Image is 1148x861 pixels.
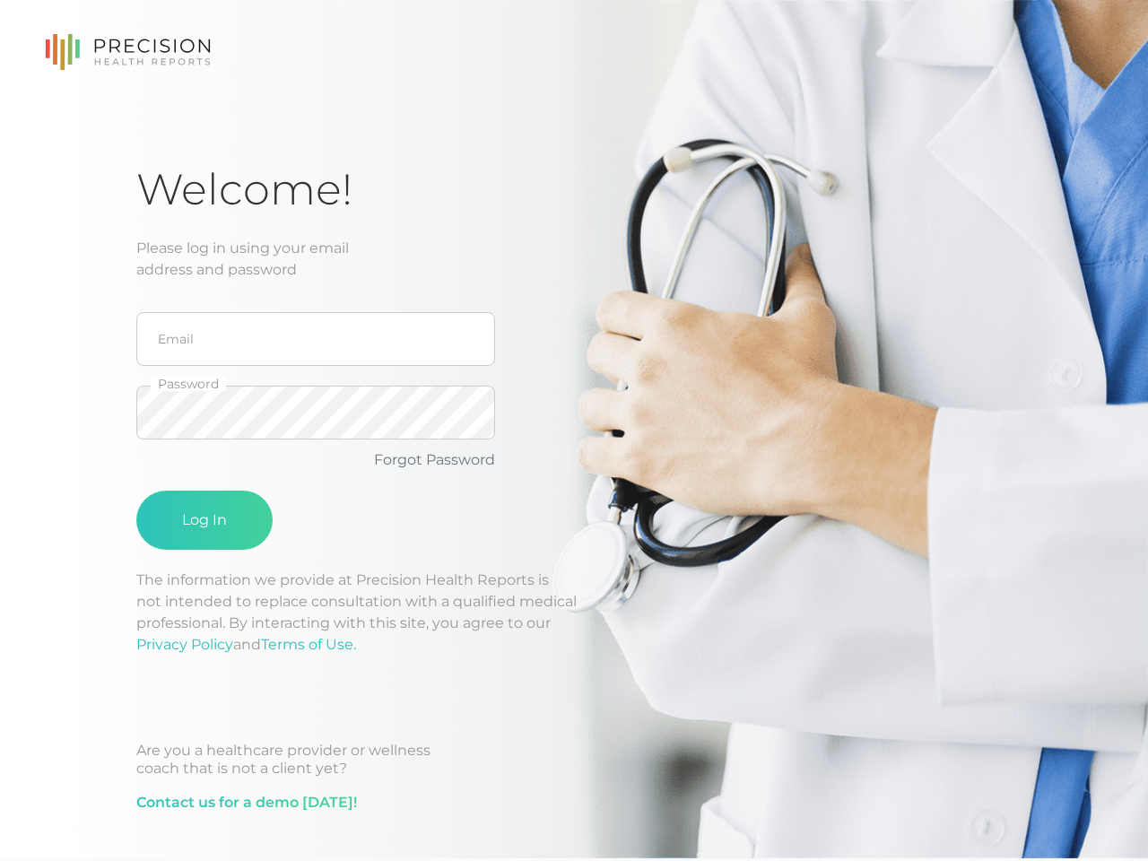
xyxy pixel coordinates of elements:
a: Privacy Policy [136,636,233,653]
p: The information we provide at Precision Health Reports is not intended to replace consultation wi... [136,570,1012,656]
a: Terms of Use. [261,636,356,653]
button: Log In [136,491,273,550]
input: Email [136,312,495,366]
div: Please log in using your email address and password [136,238,1012,281]
div: Are you a healthcare provider or wellness coach that is not a client yet? [136,742,1012,778]
a: Forgot Password [374,451,495,468]
h1: Welcome! [136,163,1012,216]
a: Contact us for a demo [DATE]! [136,792,357,813]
